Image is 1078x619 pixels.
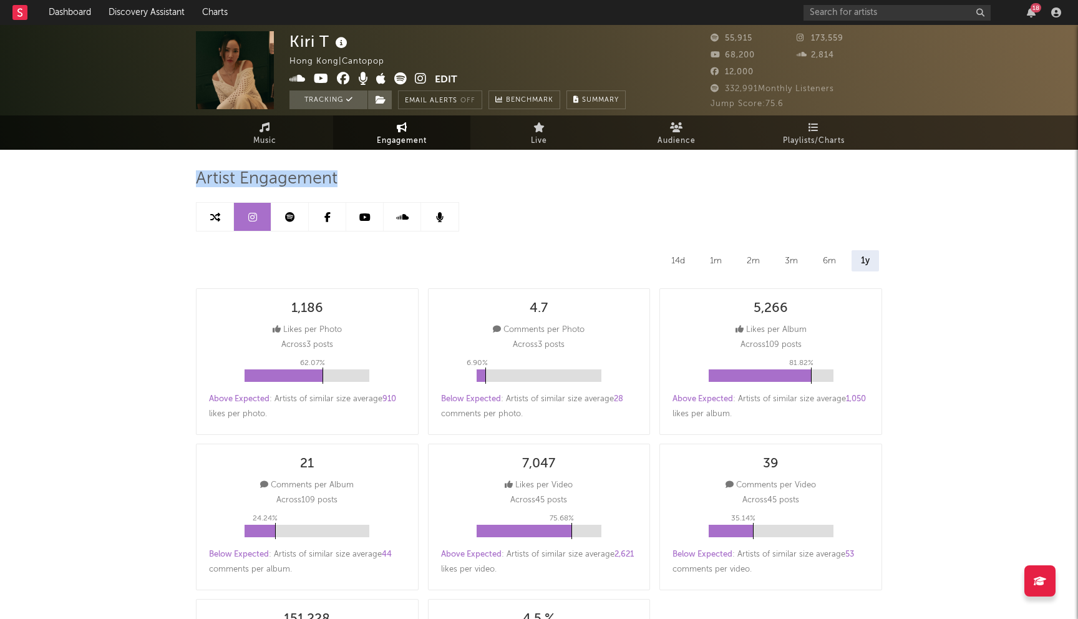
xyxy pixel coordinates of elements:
[253,511,278,526] p: 24.24 %
[260,478,354,493] div: Comments per Album
[289,90,367,109] button: Tracking
[300,457,314,472] div: 21
[510,493,567,508] p: Across 45 posts
[797,51,834,59] span: 2,814
[846,395,866,403] span: 1,050
[852,250,879,271] div: 1y
[673,395,733,403] span: Above Expected
[608,115,745,150] a: Audience
[614,550,634,558] span: 2,621
[291,301,323,316] div: 1,186
[398,90,482,109] button: Email AlertsOff
[754,301,788,316] div: 5,266
[493,323,585,338] div: Comments per Photo
[530,301,548,316] div: 4.7
[209,547,405,577] div: : Artists of similar size average comments per album .
[377,134,427,149] span: Engagement
[658,134,696,149] span: Audience
[763,457,779,472] div: 39
[789,356,813,371] p: 81.82 %
[281,338,333,353] p: Across 3 posts
[673,547,869,577] div: : Artists of similar size average comments per video .
[711,34,752,42] span: 55,915
[467,356,488,371] p: 6.90 %
[273,323,342,338] div: Likes per Photo
[797,34,843,42] span: 173,559
[289,54,399,69] div: Hong Kong | Cantopop
[470,115,608,150] a: Live
[333,115,470,150] a: Engagement
[441,392,638,422] div: : Artists of similar size average comments per photo .
[276,493,337,508] p: Across 109 posts
[662,250,694,271] div: 14d
[813,250,845,271] div: 6m
[582,97,619,104] span: Summary
[300,356,325,371] p: 62.07 %
[209,392,405,422] div: : Artists of similar size average likes per photo .
[441,395,501,403] span: Below Expected
[488,90,560,109] a: Benchmark
[522,457,555,472] div: 7,047
[845,550,854,558] span: 53
[441,547,638,577] div: : Artists of similar size average likes per video .
[253,134,276,149] span: Music
[505,478,573,493] div: Likes per Video
[741,338,802,353] p: Across 109 posts
[460,97,475,104] em: Off
[783,134,845,149] span: Playlists/Charts
[196,115,333,150] a: Music
[775,250,807,271] div: 3m
[736,323,807,338] div: Likes per Album
[711,51,755,59] span: 68,200
[726,478,816,493] div: Comments per Video
[513,338,565,353] p: Across 3 posts
[289,31,351,52] div: Kiri T
[711,68,754,76] span: 12,000
[566,90,626,109] button: Summary
[742,493,799,508] p: Across 45 posts
[731,511,755,526] p: 35.14 %
[711,85,834,93] span: 332,991 Monthly Listeners
[435,72,457,88] button: Edit
[614,395,623,403] span: 28
[550,511,574,526] p: 75.68 %
[382,550,392,558] span: 44
[531,134,547,149] span: Live
[673,550,732,558] span: Below Expected
[441,550,502,558] span: Above Expected
[382,395,396,403] span: 910
[1027,7,1036,17] button: 18
[209,550,269,558] span: Below Expected
[745,115,882,150] a: Playlists/Charts
[804,5,991,21] input: Search for artists
[209,395,269,403] span: Above Expected
[196,172,337,187] span: Artist Engagement
[673,392,869,422] div: : Artists of similar size average likes per album .
[1031,3,1041,12] div: 18
[506,93,553,108] span: Benchmark
[701,250,731,271] div: 1m
[737,250,769,271] div: 2m
[711,100,784,108] span: Jump Score: 75.6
